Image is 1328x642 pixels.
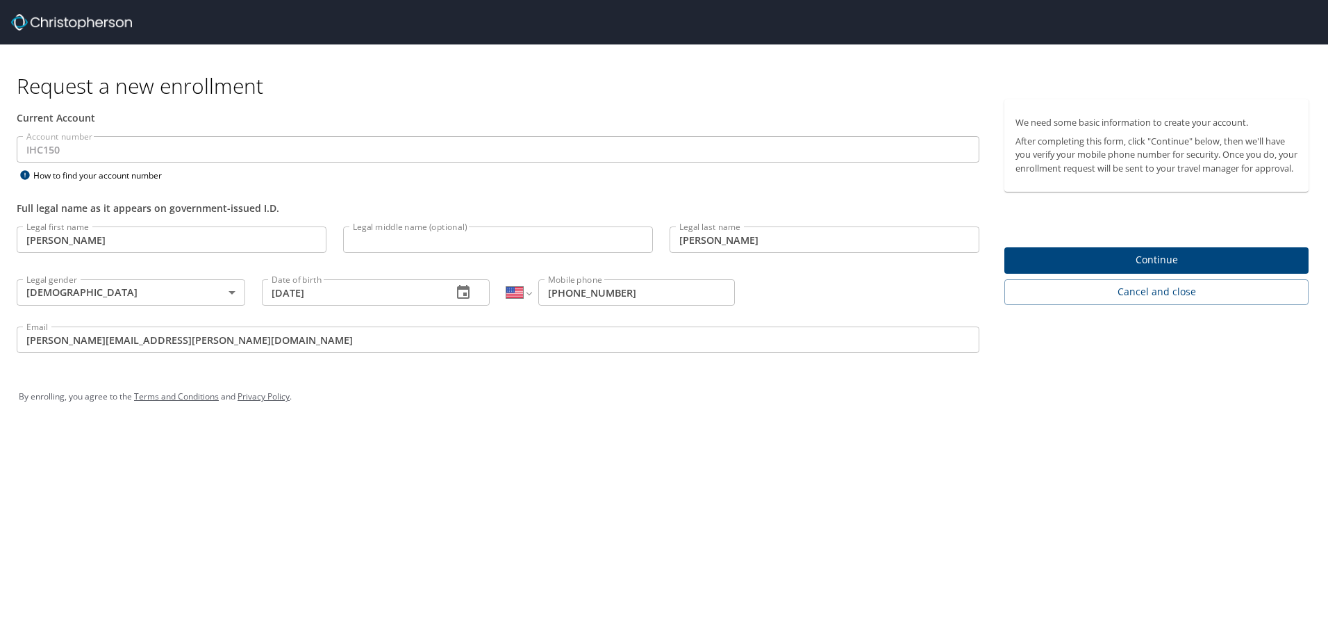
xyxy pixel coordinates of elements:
button: Cancel and close [1004,279,1309,305]
img: cbt logo [11,14,132,31]
span: Cancel and close [1015,283,1297,301]
a: Privacy Policy [238,390,290,402]
div: Full legal name as it appears on government-issued I.D. [17,201,979,215]
a: Terms and Conditions [134,390,219,402]
div: By enrolling, you agree to the and . [19,379,1309,414]
p: We need some basic information to create your account. [1015,116,1297,129]
h1: Request a new enrollment [17,72,1320,99]
div: [DEMOGRAPHIC_DATA] [17,279,245,306]
input: MM/DD/YYYY [262,279,442,306]
div: Current Account [17,110,979,125]
input: Enter phone number [538,279,735,306]
p: After completing this form, click "Continue" below, then we'll have you verify your mobile phone ... [1015,135,1297,175]
button: Continue [1004,247,1309,274]
span: Continue [1015,252,1297,269]
div: How to find your account number [17,167,190,184]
